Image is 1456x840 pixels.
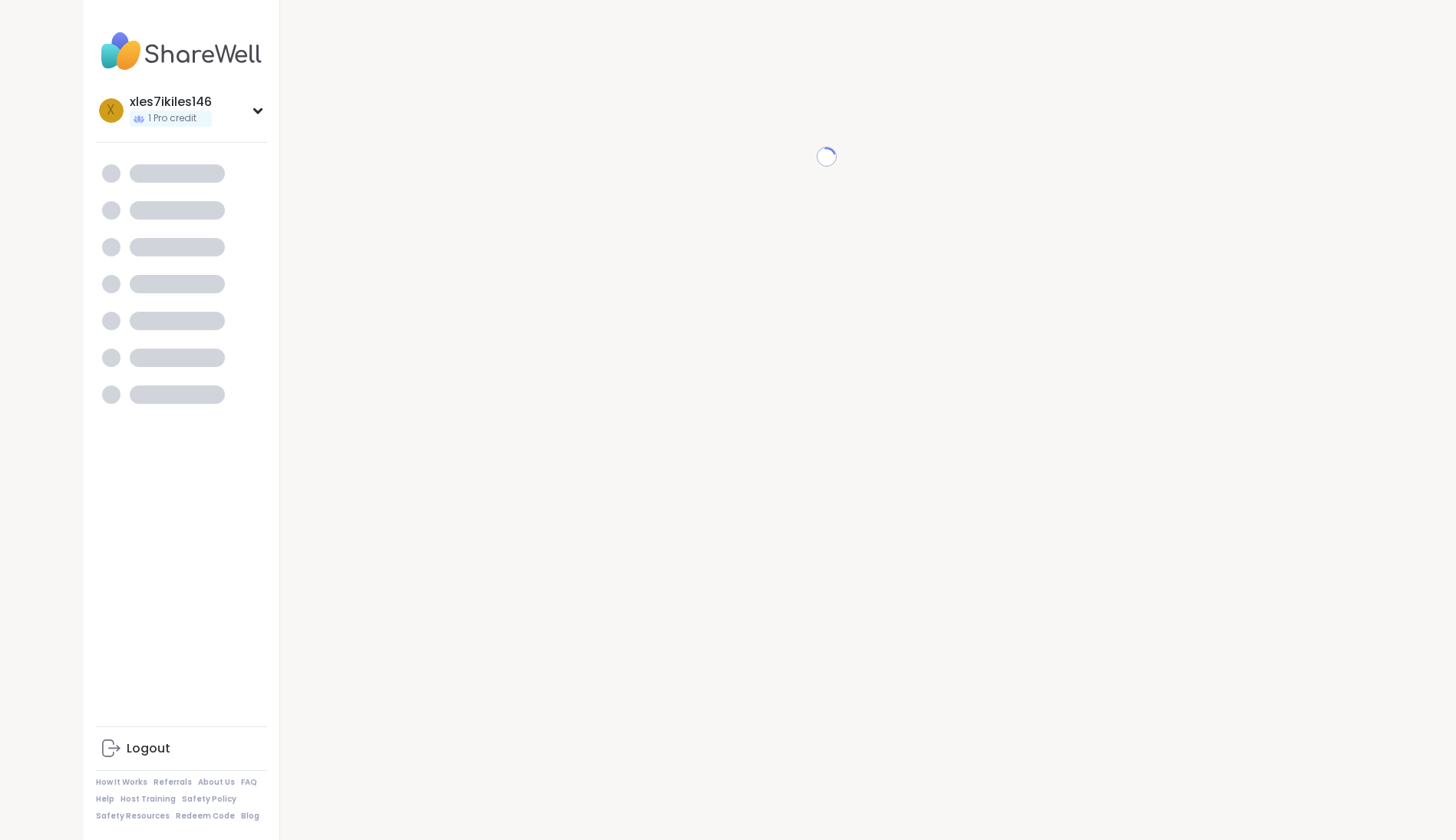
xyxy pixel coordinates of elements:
img: ShareWell Nav Logo [96,25,267,78]
a: Referrals [154,777,192,788]
a: Safety Policy [182,794,236,805]
a: About Us [198,777,235,788]
div: Logout [127,740,170,757]
a: Help [96,794,114,805]
a: Host Training [121,794,176,805]
a: Logout [96,730,267,767]
a: Safety Resources [96,811,170,822]
a: How It Works [96,777,147,788]
a: Blog [241,811,259,822]
a: Redeem Code [176,811,235,822]
span: x [107,101,115,121]
span: 1 Pro credit [148,112,196,125]
div: xles7ikiles146 [130,94,212,111]
a: FAQ [241,777,257,788]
